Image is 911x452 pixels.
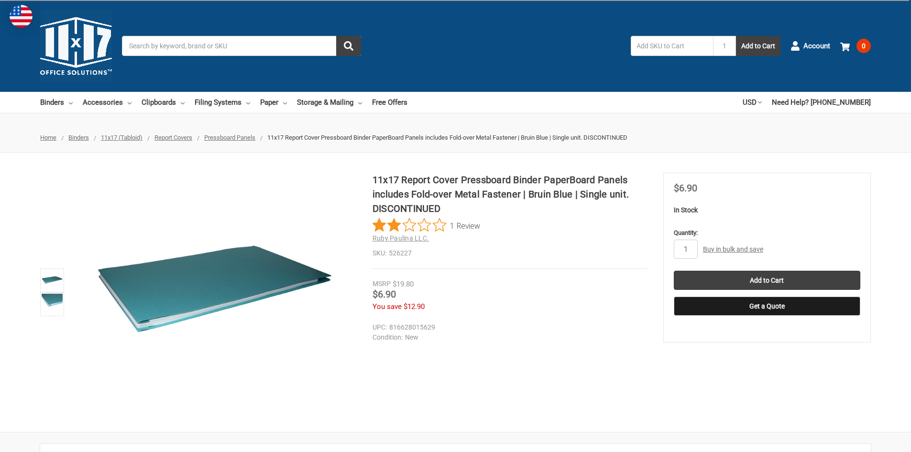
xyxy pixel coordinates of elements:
[42,270,63,291] img: 11x17 Report Cover Pressboard Binder PaperBoard Panels includes Fold-over Metal Fastener | Bruin ...
[373,248,386,258] dt: SKU:
[195,92,250,113] a: Filing Systems
[736,36,780,56] button: Add to Cart
[83,92,132,113] a: Accessories
[154,134,192,141] a: Report Covers
[10,5,33,28] img: duty and tax information for United States
[267,134,627,141] span: 11x17 Report Cover Pressboard Binder PaperBoard Panels includes Fold-over Metal Fastener | Bruin ...
[674,228,860,238] label: Quantity:
[856,39,871,53] span: 0
[372,92,407,113] a: Free Offers
[373,322,387,332] dt: UPC:
[373,218,480,232] button: Rated 2 out of 5 stars from 1 reviews. Jump to reviews.
[790,33,830,58] a: Account
[68,134,89,141] a: Binders
[142,92,185,113] a: Clipboards
[674,205,860,215] p: In Stock
[803,41,830,52] span: Account
[373,302,402,311] span: You save
[450,218,480,232] span: 1 Review
[674,297,860,316] button: Get a Quote
[743,92,762,113] a: USD
[772,92,871,113] a: Need Help? [PHONE_NUMBER]
[674,271,860,290] input: Add to Cart
[40,10,112,82] img: 11x17.com
[840,33,871,58] a: 0
[373,279,391,289] div: MSRP
[373,288,396,300] span: $6.90
[373,234,429,242] a: Ruby Paulina LLC.
[404,302,425,311] span: $12.90
[631,36,713,56] input: Add SKU to Cart
[674,182,697,194] span: $6.90
[40,92,73,113] a: Binders
[373,332,403,342] dt: Condition:
[122,36,361,56] input: Search by keyword, brand or SKU
[703,245,763,253] a: Buy in bulk and save
[42,294,63,315] img: 11x17 Report Cover Pressboard Binder PaperBoard Panels includes Fold-over Metal Fastener | Bruin ...
[373,248,648,258] dd: 526227
[373,322,643,332] dd: 816628015629
[101,134,143,141] a: 11x17 (Tabloid)
[373,332,643,342] dd: New
[95,173,334,412] img: 11x17 Report Cover Pressboard Binder PaperBoard Panels includes Fold-over Metal Fastener | Bruin ...
[40,134,56,141] a: Home
[260,92,287,113] a: Paper
[297,92,362,113] a: Storage & Mailing
[204,134,255,141] a: Pressboard Panels
[373,173,648,216] h1: 11x17 Report Cover Pressboard Binder PaperBoard Panels includes Fold-over Metal Fastener | Bruin ...
[393,280,414,288] span: $19.80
